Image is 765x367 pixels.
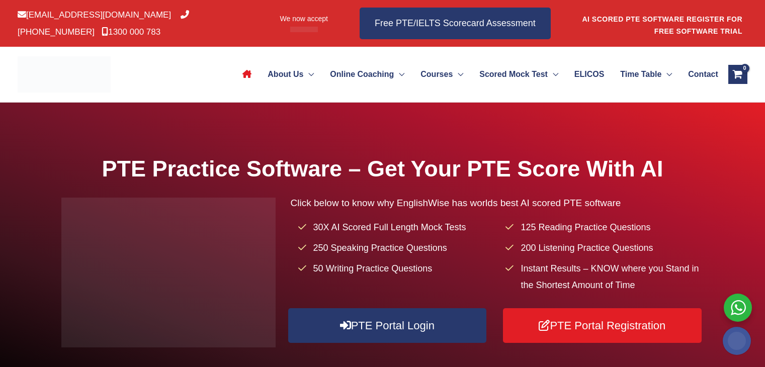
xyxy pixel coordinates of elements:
a: AI SCORED PTE SOFTWARE REGISTER FOR FREE SOFTWARE TRIAL [582,15,742,35]
img: svg+xml;base64,PHN2ZyB4bWxucz0iaHR0cDovL3d3dy53My5vcmcvMjAwMC9zdmciIHdpZHRoPSIyMDAiIGhlaWdodD0iMj... [723,327,751,355]
span: Menu Toggle [303,57,314,92]
span: Time Table [620,57,661,92]
img: cropped-ew-logo [18,56,111,93]
a: Time TableMenu Toggle [612,57,680,92]
span: Menu Toggle [661,57,672,92]
a: [PHONE_NUMBER] [18,10,189,36]
a: Scored Mock TestMenu Toggle [471,57,566,92]
a: About UsMenu Toggle [260,57,322,92]
span: ELICOS [574,57,605,92]
span: Contact [688,57,718,92]
h1: PTE Practice Software – Get Your PTE Score With AI [61,153,704,185]
a: Contact [680,57,718,92]
a: PTE Portal Registration [503,308,701,343]
a: View Shopping Cart, empty [728,65,747,84]
li: 125 Reading Practice Questions [505,219,704,236]
li: 30X AI Scored Full Length Mock Tests [298,219,496,236]
a: [EMAIL_ADDRESS][DOMAIN_NAME] [18,10,171,20]
a: 1300 000 783 [102,27,160,37]
span: Courses [420,57,453,92]
nav: Site Navigation: Main Menu [234,57,718,92]
span: About Us [268,57,303,92]
img: Afterpay-Logo [290,27,318,32]
span: Scored Mock Test [479,57,548,92]
a: PTE Portal Login [288,308,486,343]
span: Menu Toggle [394,57,404,92]
a: CoursesMenu Toggle [412,57,471,92]
li: Instant Results – KNOW where you Stand in the Shortest Amount of Time [505,260,704,294]
a: Free PTE/IELTS Scorecard Assessment [360,8,551,39]
img: pte-institute-main [61,198,276,347]
span: We now accept [280,14,328,24]
aside: Header Widget 1 [581,7,747,40]
span: Menu Toggle [453,57,463,92]
li: 50 Writing Practice Questions [298,260,496,277]
a: ELICOS [566,57,612,92]
span: Online Coaching [330,57,394,92]
li: 200 Listening Practice Questions [505,240,704,256]
li: 250 Speaking Practice Questions [298,240,496,256]
a: Online CoachingMenu Toggle [322,57,412,92]
p: Click below to know why EnglishWise has worlds best AI scored PTE software [291,195,704,211]
span: Menu Toggle [548,57,558,92]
